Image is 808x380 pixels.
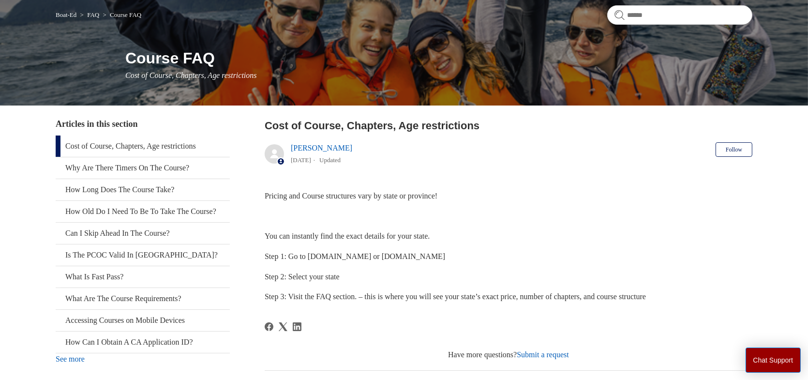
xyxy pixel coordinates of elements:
a: How Old Do I Need To Be To Take The Course? [56,201,230,222]
a: Can I Skip Ahead In The Course? [56,223,230,244]
input: Search [607,5,752,25]
a: Facebook [265,322,273,331]
svg: Share this page on X Corp [279,322,287,331]
span: Articles in this section [56,119,137,129]
a: How Can I Obtain A CA Application ID? [56,332,230,353]
span: Cost of Course, Chapters, Age restrictions [125,71,257,79]
span: Pricing and Course structures vary by state or province! [265,192,437,200]
a: What Are The Course Requirements? [56,288,230,309]
button: Chat Support [746,348,801,373]
a: How Long Does The Course Take? [56,179,230,200]
a: What Is Fast Pass? [56,266,230,288]
button: Follow Article [716,142,752,157]
a: Is The PCOC Valid In [GEOGRAPHIC_DATA]? [56,244,230,266]
a: Cost of Course, Chapters, Age restrictions [56,136,230,157]
a: Submit a request [517,350,569,359]
div: Have more questions? [265,349,752,361]
li: Updated [319,156,341,164]
h2: Cost of Course, Chapters, Age restrictions [265,118,752,134]
a: FAQ [87,11,99,18]
svg: Share this page on LinkedIn [293,322,301,331]
a: Boat-Ed [56,11,76,18]
h1: Course FAQ [125,46,752,70]
li: Boat-Ed [56,11,78,18]
svg: Share this page on Facebook [265,322,273,331]
a: [PERSON_NAME] [291,144,352,152]
a: X Corp [279,322,287,331]
a: Accessing Courses on Mobile Devices [56,310,230,331]
a: Why Are There Timers On The Course? [56,157,230,179]
span: You can instantly find the exact details for your state. [265,232,430,240]
span: Step 2: Select your state [265,273,340,281]
span: Step 1: Go to [DOMAIN_NAME] or [DOMAIN_NAME] [265,252,445,260]
a: See more [56,355,85,363]
time: 04/08/2025, 10:01 [291,156,311,164]
span: Step 3: Visit the FAQ section. – this is where you will see your state’s exact price, number of c... [265,292,646,301]
li: FAQ [78,11,101,18]
li: Course FAQ [101,11,141,18]
a: Course FAQ [110,11,141,18]
a: LinkedIn [293,322,301,331]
